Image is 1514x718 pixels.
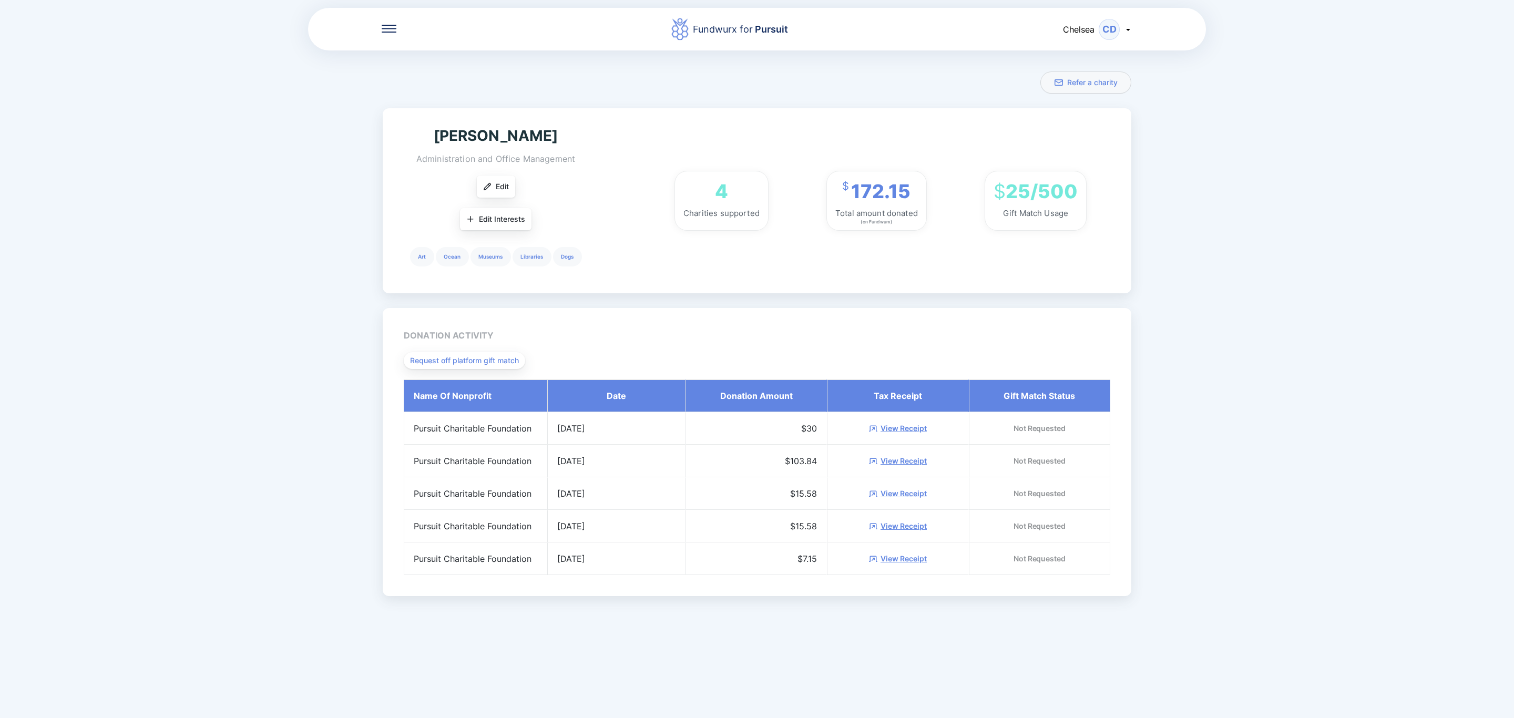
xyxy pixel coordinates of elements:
span: Edit [496,181,509,192]
span: $ [842,180,849,192]
div: 25/500 [994,180,1078,203]
td: [DATE] [547,510,686,542]
td: [DATE] [547,477,686,510]
button: Edit Interests [460,208,531,230]
div: Gift Match Usage [1003,207,1068,220]
p: Libraries [520,252,543,261]
span: Chelsea [1063,24,1094,35]
button: Request off platform gift match [404,352,525,369]
div: Administration and Office Management [416,152,575,165]
div: Not Requested [1014,456,1065,466]
span: Request off platform gift match [410,355,519,366]
span: $ [994,180,1006,203]
span: Refer a charity [1067,77,1118,88]
div: Not Requested [1014,521,1065,531]
span: Edit Interests [479,214,525,224]
td: Pursuit Charitable Foundation [404,477,547,510]
a: View Receipt [881,488,927,499]
th: Tax Receipt [827,379,969,412]
td: $103.84 [686,445,827,477]
div: 4 [715,180,728,203]
button: Edit [477,176,515,198]
p: Art [418,252,426,261]
a: View Receipt [881,456,927,466]
div: Total amount donated [835,207,918,220]
td: [DATE] [547,412,686,445]
div: Donation activity [404,329,494,342]
p: Museums [478,252,503,261]
td: $30 [686,412,827,445]
div: Not Requested [1014,488,1065,499]
td: [DATE] [547,445,686,477]
th: Donation Amount [686,379,827,412]
span: Pursuit [753,24,788,35]
th: Name of Nonprofit [404,379,547,412]
td: Pursuit Charitable Foundation [404,542,547,575]
p: Ocean [444,252,461,261]
td: $7.15 [686,542,827,575]
div: Charities supported [683,207,760,220]
td: Pursuit Charitable Foundation [404,412,547,445]
button: Refer a charity [1040,71,1131,94]
div: Not Requested [1014,423,1065,434]
td: Pursuit Charitable Foundation [404,510,547,542]
td: Pursuit Charitable Foundation [404,445,547,477]
td: $15.58 [686,510,827,542]
a: View Receipt [881,553,927,564]
p: Dogs [561,252,574,261]
div: Not Requested [1014,553,1065,564]
div: [PERSON_NAME] [434,129,558,142]
th: Date [547,379,686,412]
td: [DATE] [547,542,686,575]
div: Fundwurx for [693,22,788,37]
td: $15.58 [686,477,827,510]
div: (on Fundwurx) [861,216,892,228]
div: CD [1099,19,1120,40]
th: Gift Match Status [969,379,1110,412]
a: View Receipt [881,521,927,531]
a: View Receipt [881,423,927,434]
div: 172.15 [842,180,911,203]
